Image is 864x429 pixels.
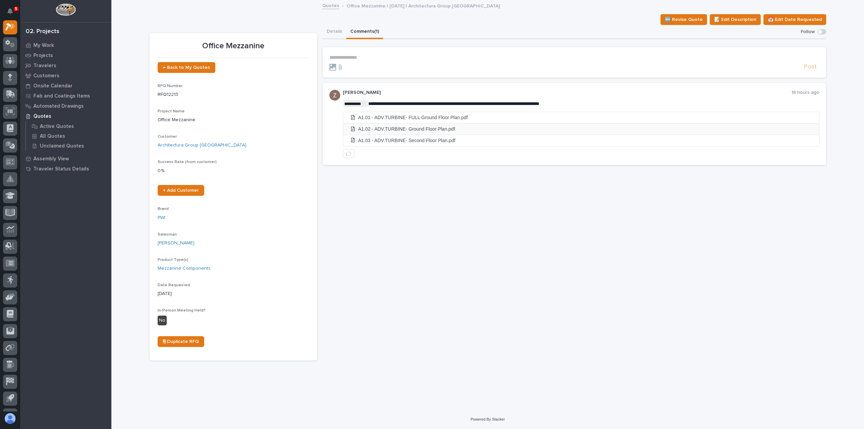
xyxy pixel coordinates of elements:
p: Traveler Status Details [33,166,89,172]
span: Salesman [158,233,177,237]
span: 📅 Edit Date Requested [768,16,822,24]
p: Office Mezzanine [158,41,309,51]
button: 🆕 Revise Quote [660,14,707,25]
p: Quotes [33,113,51,119]
span: Customer [158,135,177,139]
a: Powered By Stacker [470,417,505,421]
a: Travelers [20,60,111,71]
a: A1.02 - ADV.TURBINE- Ground Floor Plan.pdf [343,124,819,135]
span: Post [804,63,817,71]
p: Fab and Coatings Items [33,93,90,99]
p: 18 hours ago [791,90,819,96]
button: Post [801,63,819,71]
a: A1.01 - ADV.TURBINE- FULL Ground Floor Plan.pdf [343,112,819,124]
span: ← Back to My Quotes [163,65,210,70]
p: Unclaimed Quotes [40,143,84,149]
p: My Work [33,43,54,49]
a: Customers [20,71,111,81]
p: Automated Drawings [33,103,84,109]
a: Assembly View [20,154,111,164]
div: Notifications5 [8,8,17,19]
button: 📝 Edit Description [710,14,761,25]
span: 🆕 Revise Quote [665,16,703,24]
a: All Quotes [26,131,111,141]
span: In-Person Meeting Held? [158,309,206,313]
a: Active Quotes [26,122,111,131]
span: + Add Customer [163,188,199,193]
span: Product Type(s) [158,258,188,262]
a: Automated Drawings [20,101,111,111]
span: Date Requested [158,283,190,287]
button: Comments (1) [346,25,383,39]
a: Projects [20,50,111,60]
img: AGNmyxac9iQmFt5KMn4yKUk2u-Y3CYPXgWg2Ri7a09A=s96-c [329,90,340,101]
a: Quotes [20,111,111,121]
p: Office Mezzanine | [DATE] | Architectura Group [GEOGRAPHIC_DATA] [347,2,500,9]
a: My Work [20,40,111,50]
p: Office Mezzanine [158,116,309,124]
p: Travelers [33,63,56,69]
a: Onsite Calendar [20,81,111,91]
a: Traveler Status Details [20,164,111,174]
p: Follow [801,29,815,35]
p: Projects [33,53,53,59]
p: [DATE] [158,290,309,297]
a: Mezzanine Components [158,265,211,272]
div: No [158,316,167,325]
button: Details [323,25,346,39]
p: Active Quotes [40,124,74,130]
p: All Quotes [40,133,65,139]
a: ← Back to My Quotes [158,62,215,73]
a: PWI [158,214,165,221]
button: like this post [343,149,354,158]
p: 0 % [158,167,309,175]
p: Onsite Calendar [33,83,73,89]
button: users-avatar [3,411,17,426]
a: [PERSON_NAME] [158,240,194,247]
p: Assembly View [33,156,69,162]
p: Customers [33,73,59,79]
img: Workspace Logo [56,3,76,16]
a: ⎘ Duplicate RFQ [158,336,204,347]
a: + Add Customer [158,185,204,196]
button: 📅 Edit Date Requested [763,14,826,25]
p: RFQ12213 [158,91,309,98]
span: Success Rate (from customer) [158,160,217,164]
a: Unclaimed Quotes [26,141,111,151]
div: 02. Projects [26,28,59,35]
span: Brand [158,207,169,211]
span: ⎘ Duplicate RFQ [163,339,199,344]
span: RFQ Number [158,84,183,88]
a: Architectura Group [GEOGRAPHIC_DATA] [158,142,246,149]
a: Quotes [322,1,339,9]
p: [PERSON_NAME] [343,90,791,96]
span: 📝 Edit Description [714,16,756,24]
span: Project Name [158,109,185,113]
button: Notifications [3,4,17,18]
a: Fab and Coatings Items [20,91,111,101]
p: 5 [15,6,17,11]
a: A1.03 - ADV.TURBINE- Second Floor Plan.pdf [343,135,819,146]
